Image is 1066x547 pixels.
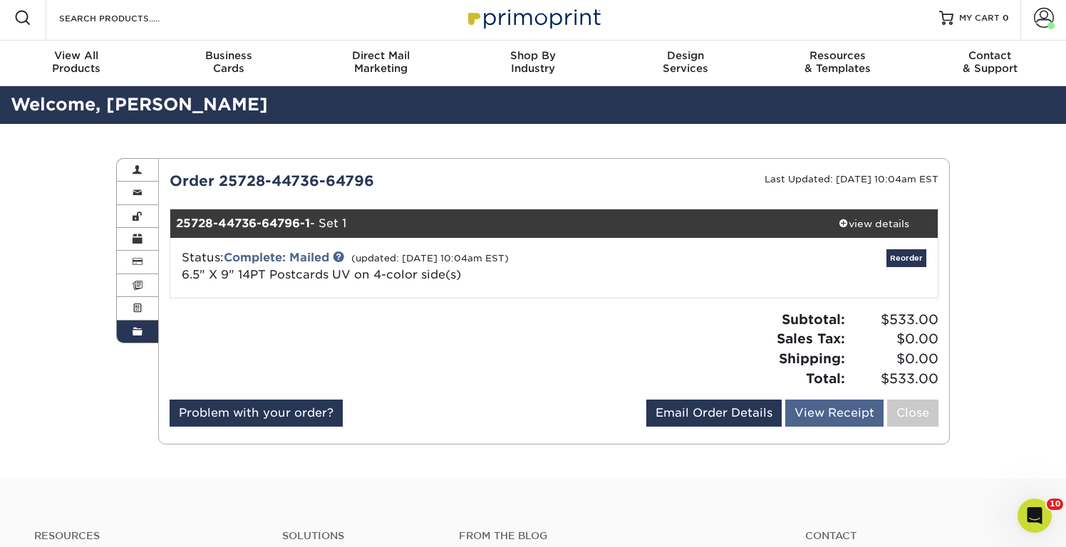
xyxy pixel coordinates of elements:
input: SEARCH PRODUCTS..... [58,9,197,26]
div: Status: [171,249,682,283]
small: Last Updated: [DATE] 10:04am EST [765,174,938,184]
a: Contact& Support [914,41,1066,86]
div: Cards [152,49,305,75]
a: Email Order Details [646,400,782,427]
span: $533.00 [849,310,938,330]
a: Direct MailMarketing [304,41,457,86]
span: Shop By [457,49,609,62]
a: DesignServices [609,41,762,86]
span: $533.00 [849,369,938,389]
strong: Shipping: [779,350,845,366]
div: Order 25728-44736-64796 [159,170,554,192]
a: Resources& Templates [762,41,914,86]
div: & Support [914,49,1066,75]
strong: Sales Tax: [777,330,845,346]
a: Shop ByIndustry [457,41,609,86]
span: 10 [1047,499,1063,510]
a: Reorder [886,249,926,267]
div: view details [809,217,938,231]
span: $0.00 [849,329,938,349]
div: - Set 1 [170,209,810,238]
div: Marketing [304,49,457,75]
div: & Templates [762,49,914,75]
span: Business [152,49,305,62]
h4: Solutions [282,530,438,542]
iframe: Google Customer Reviews [4,504,121,542]
span: 0 [1003,13,1009,23]
span: Design [609,49,762,62]
a: Complete: Mailed [224,251,329,264]
h4: Resources [34,530,261,542]
span: MY CART [959,12,1000,24]
img: Primoprint [462,2,604,33]
div: Services [609,49,762,75]
a: BusinessCards [152,41,305,86]
strong: 25728-44736-64796-1 [176,217,310,230]
small: (updated: [DATE] 10:04am EST) [351,253,509,264]
span: $0.00 [849,349,938,369]
strong: Subtotal: [782,311,845,327]
span: Resources [762,49,914,62]
h4: From the Blog [459,530,767,542]
a: Close [887,400,938,427]
div: Industry [457,49,609,75]
strong: Total: [806,370,845,386]
a: View Receipt [785,400,884,427]
iframe: Intercom live chat [1018,499,1052,533]
a: Contact [805,530,1032,542]
span: Direct Mail [304,49,457,62]
a: view details [809,209,938,238]
span: Contact [914,49,1066,62]
a: Problem with your order? [170,400,343,427]
a: 6.5" X 9" 14PT Postcards UV on 4-color side(s) [182,268,461,281]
